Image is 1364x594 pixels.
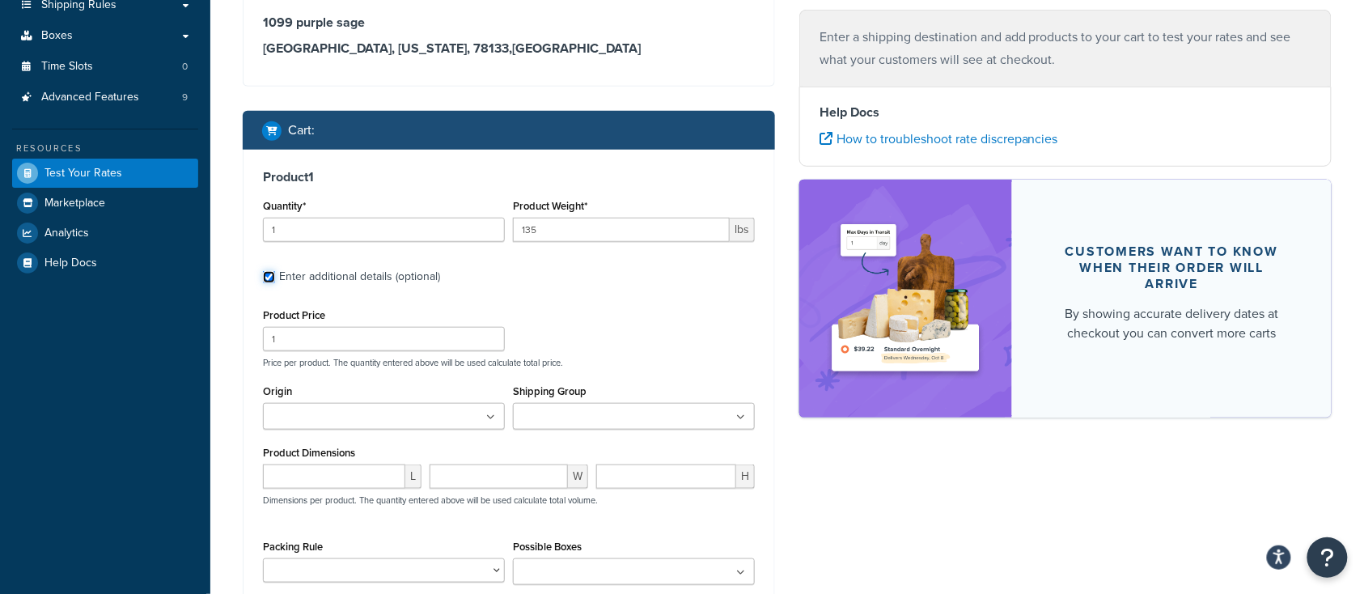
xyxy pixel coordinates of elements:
[513,385,587,397] label: Shipping Group
[820,26,1311,71] p: Enter a shipping destination and add products to your cart to test your rates and see what your c...
[288,123,315,138] h2: Cart :
[263,200,306,212] label: Quantity*
[12,248,198,278] a: Help Docs
[730,218,755,242] span: lbs
[263,218,505,242] input: 0.0
[41,91,139,104] span: Advanced Features
[12,83,198,112] li: Advanced Features
[1307,537,1348,578] button: Open Resource Center
[44,167,122,180] span: Test Your Rates
[263,447,355,459] label: Product Dimensions
[263,541,323,553] label: Packing Rule
[182,60,188,74] span: 0
[12,21,198,51] a: Boxes
[44,257,97,270] span: Help Docs
[513,200,587,212] label: Product Weight*
[12,219,198,248] a: Analytics
[12,52,198,82] a: Time Slots0
[820,129,1058,148] a: How to troubleshoot rate discrepancies
[405,465,421,489] span: L
[182,91,188,104] span: 9
[263,15,755,31] h3: 1099 purple sage
[263,385,292,397] label: Origin
[263,309,325,321] label: Product Price
[12,142,198,155] div: Resources
[12,159,198,188] a: Test Your Rates
[820,103,1311,122] h4: Help Docs
[513,218,730,242] input: 0.00
[41,60,93,74] span: Time Slots
[568,465,588,489] span: W
[259,494,598,506] p: Dimensions per product. The quantity entered above will be used calculate total volume.
[263,169,755,185] h3: Product 1
[1051,304,1293,343] div: By showing accurate delivery dates at checkout you can convert more carts
[12,52,198,82] li: Time Slots
[12,189,198,218] a: Marketplace
[12,83,198,112] a: Advanced Features9
[263,40,755,57] h3: [GEOGRAPHIC_DATA], [US_STATE], 78133 , [GEOGRAPHIC_DATA]
[44,197,105,210] span: Marketplace
[259,357,759,368] p: Price per product. The quantity entered above will be used calculate total price.
[1051,244,1293,292] div: Customers want to know when their order will arrive
[736,465,755,489] span: H
[41,29,73,43] span: Boxes
[44,227,89,240] span: Analytics
[279,265,440,288] div: Enter additional details (optional)
[513,541,582,553] label: Possible Boxes
[824,204,988,393] img: feature-image-ddt-36eae7f7280da8017bfb280eaccd9c446f90b1fe08728e4019434db127062ab4.png
[263,271,275,283] input: Enter additional details (optional)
